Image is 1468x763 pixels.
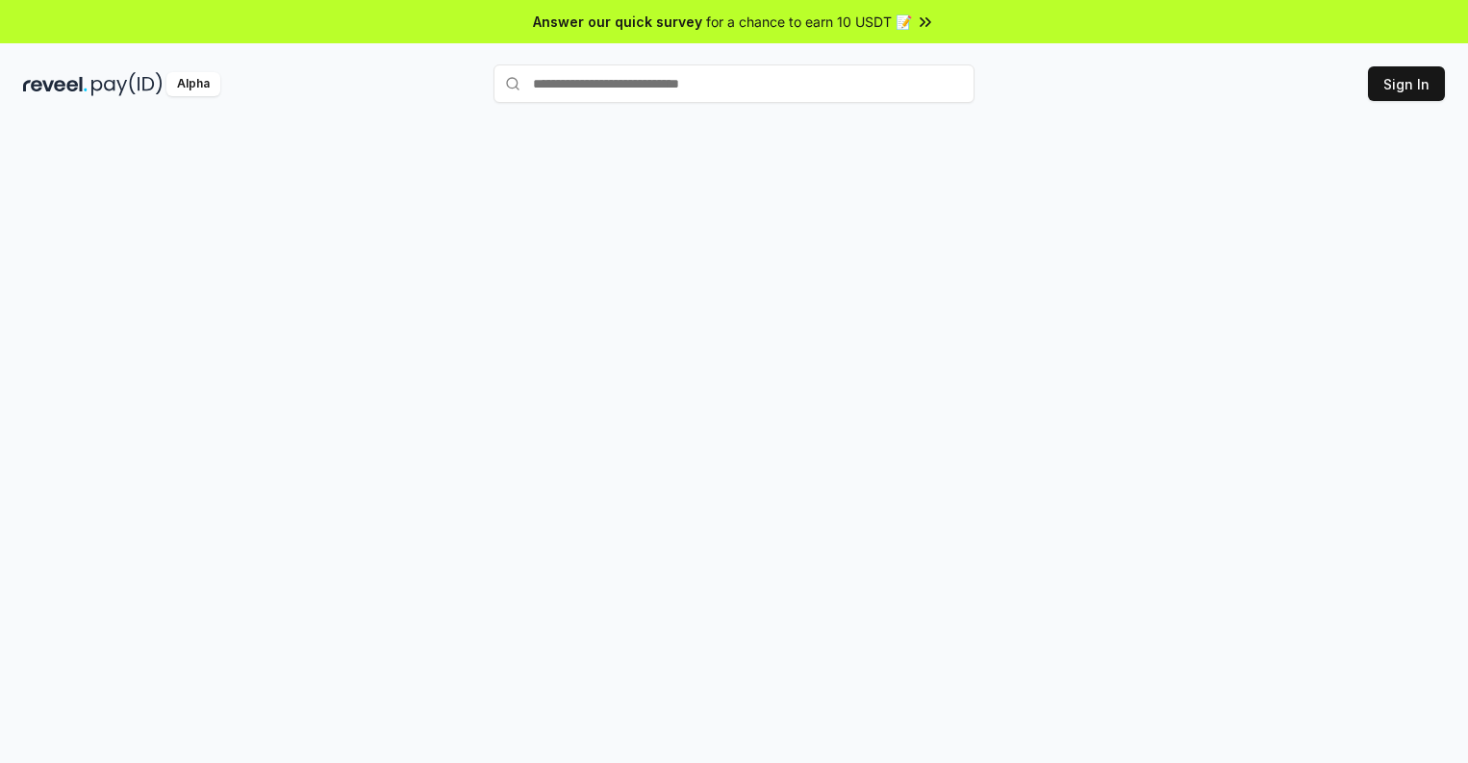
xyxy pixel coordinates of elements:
[533,12,702,32] span: Answer our quick survey
[91,72,163,96] img: pay_id
[1368,66,1445,101] button: Sign In
[166,72,220,96] div: Alpha
[706,12,912,32] span: for a chance to earn 10 USDT 📝
[23,72,88,96] img: reveel_dark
